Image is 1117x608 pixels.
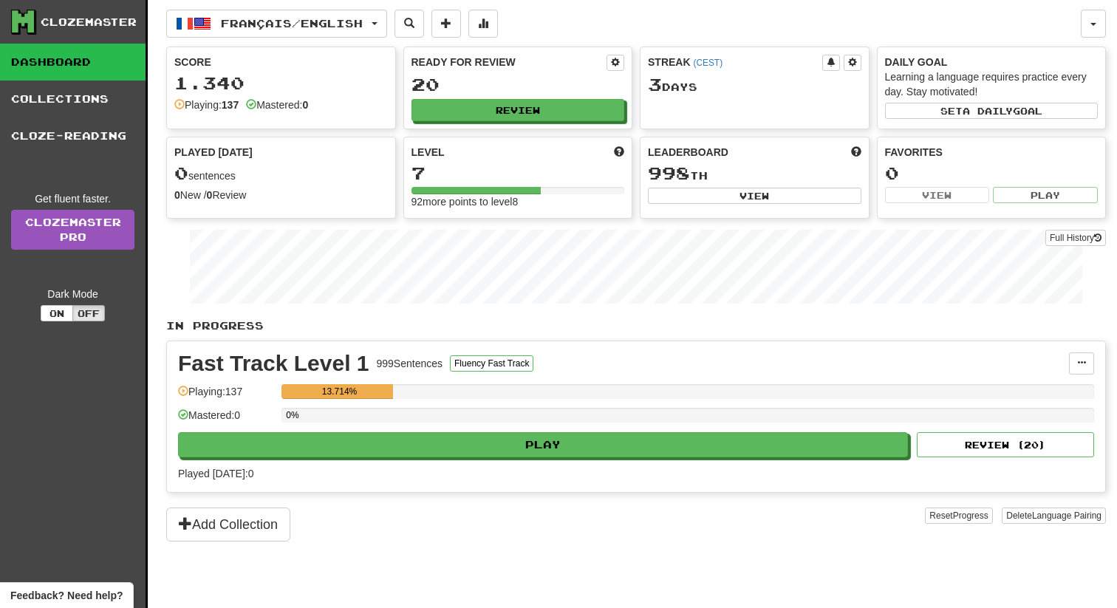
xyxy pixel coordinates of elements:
[174,163,188,183] span: 0
[885,55,1099,69] div: Daily Goal
[302,99,308,111] strong: 0
[885,145,1099,160] div: Favorites
[207,189,213,201] strong: 0
[178,384,274,409] div: Playing: 137
[1032,510,1101,521] span: Language Pairing
[411,145,445,160] span: Level
[917,432,1094,457] button: Review (20)
[166,318,1106,333] p: In Progress
[885,164,1099,182] div: 0
[72,305,105,321] button: Off
[648,188,861,204] button: View
[693,58,723,68] a: (CEST)
[10,588,123,603] span: Open feedback widget
[178,468,253,479] span: Played [DATE]: 0
[174,189,180,201] strong: 0
[614,145,624,160] span: Score more points to level up
[648,145,728,160] span: Leaderboard
[11,287,134,301] div: Dark Mode
[41,305,73,321] button: On
[963,106,1013,116] span: a daily
[166,508,290,542] button: Add Collection
[411,164,625,182] div: 7
[178,352,369,375] div: Fast Track Level 1
[885,69,1099,99] div: Learning a language requires practice every day. Stay motivated!
[411,75,625,94] div: 20
[174,74,388,92] div: 1.340
[174,55,388,69] div: Score
[450,355,533,372] button: Fluency Fast Track
[178,432,908,457] button: Play
[1002,508,1106,524] button: DeleteLanguage Pairing
[178,408,274,432] div: Mastered: 0
[222,99,239,111] strong: 137
[851,145,861,160] span: This week in points, UTC
[885,103,1099,119] button: Seta dailygoal
[925,508,992,524] button: ResetProgress
[411,194,625,209] div: 92 more points to level 8
[993,187,1098,203] button: Play
[468,10,498,38] button: More stats
[648,74,662,95] span: 3
[286,384,393,399] div: 13.714%
[41,15,137,30] div: Clozemaster
[174,145,253,160] span: Played [DATE]
[394,10,424,38] button: Search sentences
[885,187,990,203] button: View
[11,210,134,250] a: ClozemasterPro
[1045,230,1106,246] button: Full History
[431,10,461,38] button: Add sentence to collection
[174,98,239,112] div: Playing:
[648,164,861,183] div: th
[174,188,388,202] div: New / Review
[246,98,308,112] div: Mastered:
[648,55,822,69] div: Streak
[221,17,363,30] span: Français / English
[11,191,134,206] div: Get fluent faster.
[377,356,443,371] div: 999 Sentences
[174,164,388,183] div: sentences
[411,99,625,121] button: Review
[166,10,387,38] button: Français/English
[648,75,861,95] div: Day s
[648,163,690,183] span: 998
[411,55,607,69] div: Ready for Review
[953,510,988,521] span: Progress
